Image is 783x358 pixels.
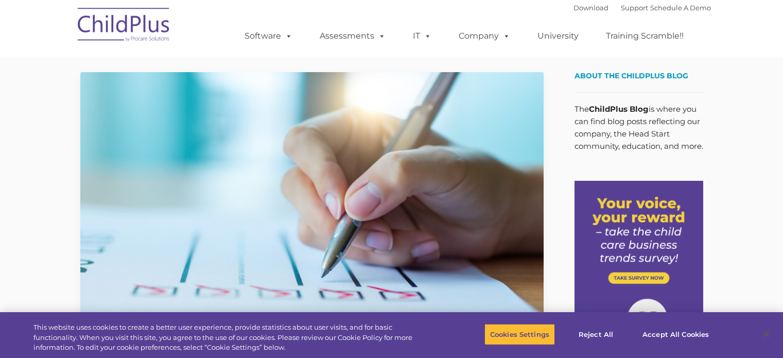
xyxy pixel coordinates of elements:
a: IT [403,26,442,46]
a: Assessments [309,26,396,46]
div: This website uses cookies to create a better user experience, provide statistics about user visit... [33,322,431,353]
a: Schedule A Demo [650,4,711,12]
a: Support [621,4,648,12]
button: Reject All [564,323,628,345]
a: Training Scramble!! [596,26,694,46]
button: Accept All Cookies [637,323,715,345]
font: | [573,4,711,12]
strong: ChildPlus Blog [589,104,649,114]
button: Cookies Settings [484,323,555,345]
a: Download [573,4,608,12]
button: Close [755,323,778,346]
img: Efficiency Boost: ChildPlus Online's Enhanced Family Pre-Application Process - Streamlining Appli... [80,72,544,333]
img: ChildPlus by Procare Solutions [73,1,176,52]
a: University [527,26,589,46]
a: Software [234,26,303,46]
span: About the ChildPlus Blog [575,71,688,80]
p: The is where you can find blog posts reflecting our company, the Head Start community, education,... [575,103,703,152]
a: Company [448,26,520,46]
